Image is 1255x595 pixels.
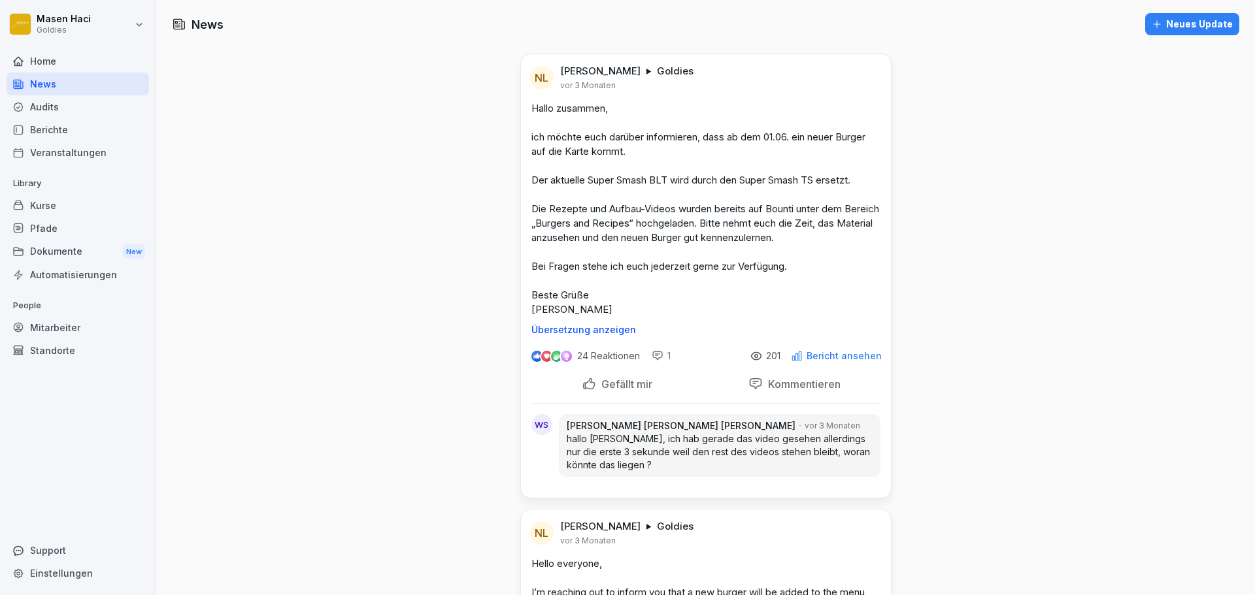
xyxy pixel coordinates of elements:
p: [PERSON_NAME] [560,520,641,533]
a: Standorte [7,339,149,362]
p: Masen Haci [37,14,91,25]
a: Veranstaltungen [7,141,149,164]
a: News [7,72,149,95]
div: Neues Update [1152,17,1233,31]
a: DokumenteNew [7,240,149,264]
p: Goldies [37,25,91,35]
a: Berichte [7,118,149,141]
img: celebrate [551,351,562,362]
p: hallo [PERSON_NAME], ich hab gerade das video gesehen allerdings nur die erste 3 sekunde weil den... [567,432,873,472]
a: Einstellungen [7,562,149,585]
a: Home [7,50,149,72]
div: WS [531,414,552,435]
a: Audits [7,95,149,118]
div: NL [530,66,554,89]
p: 24 Reaktionen [577,351,640,361]
h1: News [192,16,224,33]
p: Goldies [657,65,694,78]
p: [PERSON_NAME] [560,65,641,78]
p: Übersetzung anzeigen [531,325,880,335]
p: vor 3 Monaten [560,536,616,546]
div: Dokumente [7,240,149,264]
p: Gefällt mir [596,378,652,391]
p: Hallo zusammen, ich möchte euch darüber informieren, dass ab dem 01.06. ein neuer Burger auf die ... [531,101,880,317]
img: inspiring [561,350,572,362]
p: People [7,295,149,316]
div: New [123,244,145,259]
p: vor 3 Monaten [560,80,616,91]
a: Kurse [7,194,149,217]
a: Mitarbeiter [7,316,149,339]
div: 1 [652,349,671,362]
img: love [542,351,552,361]
a: Pfade [7,217,149,240]
div: Support [7,539,149,562]
div: NL [530,521,554,545]
button: Neues Update [1145,13,1239,35]
p: [PERSON_NAME] [PERSON_NAME] [PERSON_NAME] [567,419,795,432]
a: Automatisierungen [7,263,149,286]
p: Library [7,173,149,194]
p: 201 [766,351,780,361]
p: Kommentieren [763,378,841,391]
img: like [531,351,542,361]
p: Bericht ansehen [807,351,882,361]
p: vor 3 Monaten [805,420,860,432]
p: Goldies [657,520,694,533]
